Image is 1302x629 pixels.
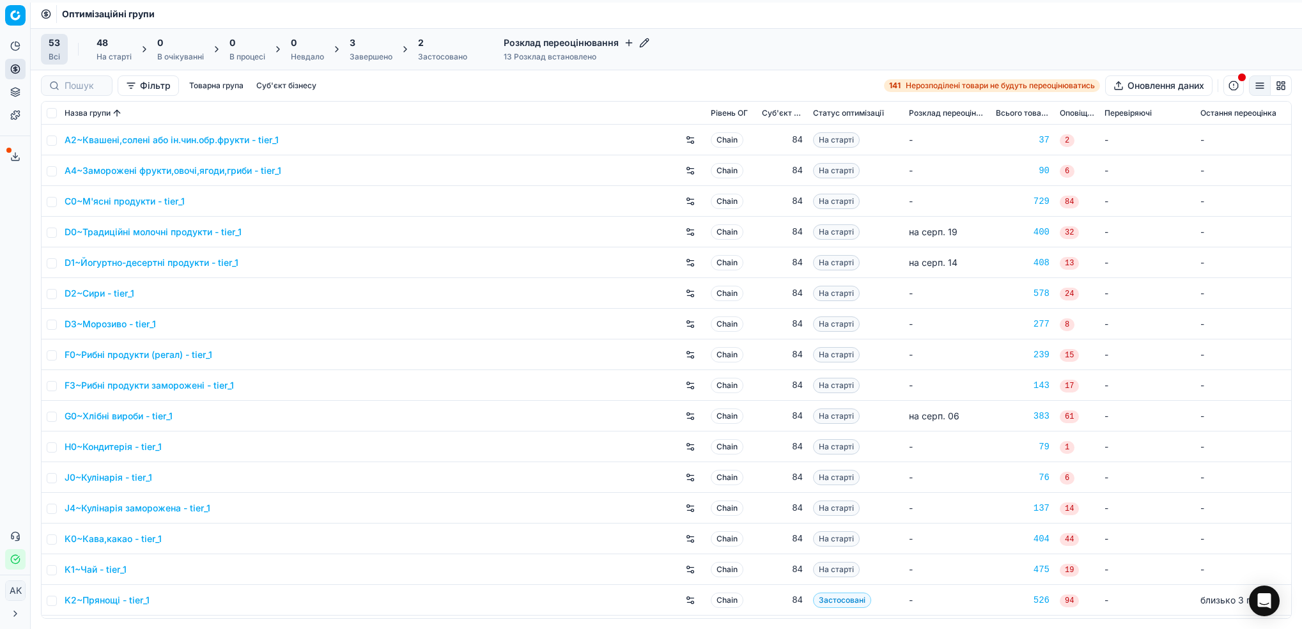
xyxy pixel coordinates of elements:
[813,347,860,362] span: На старті
[762,256,803,269] div: 84
[762,226,803,238] div: 84
[1099,217,1195,247] td: -
[1099,493,1195,524] td: -
[1195,155,1291,186] td: -
[1105,75,1213,96] button: Оновлення даних
[996,256,1050,269] div: 408
[1060,533,1079,546] span: 44
[1099,462,1195,493] td: -
[65,502,210,515] a: J4~Кулінарія заморожена - tier_1
[65,410,173,423] a: G0~Хлібні вироби - tier_1
[711,439,743,454] span: Chain
[418,36,424,49] span: 2
[229,52,265,62] div: В процесі
[904,585,991,616] td: -
[996,379,1050,392] div: 143
[1060,165,1074,178] span: 6
[996,563,1050,576] a: 475
[996,134,1050,146] a: 37
[1099,524,1195,554] td: -
[711,224,743,240] span: Chain
[1195,401,1291,431] td: -
[1060,257,1079,270] span: 13
[762,594,803,607] div: 84
[291,52,324,62] div: Невдало
[711,286,743,301] span: Chain
[904,339,991,370] td: -
[1060,594,1079,607] span: 94
[49,36,60,49] span: 53
[996,195,1050,208] a: 729
[1060,108,1094,118] span: Оповіщення
[762,134,803,146] div: 84
[711,501,743,516] span: Chain
[904,155,991,186] td: -
[1104,108,1152,118] span: Перевіряючі
[157,36,163,49] span: 0
[813,108,884,118] span: Статус оптимізації
[711,408,743,424] span: Chain
[1195,431,1291,462] td: -
[813,501,860,516] span: На старті
[904,278,991,309] td: -
[1099,247,1195,278] td: -
[1099,278,1195,309] td: -
[996,164,1050,177] div: 90
[1099,186,1195,217] td: -
[711,470,743,485] span: Chain
[996,287,1050,300] div: 578
[1195,278,1291,309] td: -
[813,593,871,608] span: Застосовані
[65,164,281,177] a: A4~Заморожені фрукти,овочі,ягоди,гриби - tier_1
[1099,370,1195,401] td: -
[884,79,1100,92] a: 141Нерозподілені товари не будуть переоцінюватись
[62,8,155,20] nav: breadcrumb
[111,107,123,120] button: Sorted by Назва групи ascending
[118,75,179,96] button: Фільтр
[97,36,108,49] span: 48
[1195,125,1291,155] td: -
[813,163,860,178] span: На старті
[762,287,803,300] div: 84
[904,462,991,493] td: -
[65,379,234,392] a: F3~Рибні продукти заморожені - tier_1
[996,108,1050,118] span: Всього товарів
[711,347,743,362] span: Chain
[904,186,991,217] td: -
[1099,155,1195,186] td: -
[762,502,803,515] div: 84
[65,134,279,146] a: A2~Квашені,солені або ін.чин.обр.фрукти - tier_1
[1060,564,1079,577] span: 19
[762,379,803,392] div: 84
[1060,410,1079,423] span: 61
[711,163,743,178] span: Chain
[996,594,1050,607] a: 526
[1099,309,1195,339] td: -
[909,108,986,118] span: Розклад переоцінювання
[711,316,743,332] span: Chain
[711,531,743,547] span: Chain
[1195,186,1291,217] td: -
[1195,217,1291,247] td: -
[762,563,803,576] div: 84
[996,318,1050,330] a: 277
[1195,493,1291,524] td: -
[813,194,860,209] span: На старті
[184,78,249,93] button: Товарна група
[996,226,1050,238] div: 400
[711,562,743,577] span: Chain
[65,471,152,484] a: J0~Кулінарія - tier_1
[711,378,743,393] span: Chain
[762,318,803,330] div: 84
[1060,472,1074,485] span: 6
[996,410,1050,423] a: 383
[762,164,803,177] div: 84
[904,524,991,554] td: -
[65,348,212,361] a: F0~Рибні продукти (регал) - tier_1
[996,532,1050,545] div: 404
[904,309,991,339] td: -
